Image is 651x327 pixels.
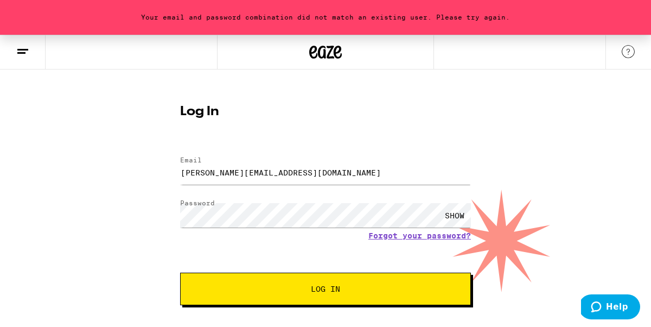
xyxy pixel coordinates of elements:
div: SHOW [438,203,471,228]
span: Log In [311,285,340,293]
a: Forgot your password? [368,231,471,240]
input: Email [180,160,471,185]
iframe: Opens a widget where you can find more information [581,294,640,322]
h1: Log In [180,105,471,118]
label: Email [180,156,202,163]
button: Log In [180,273,471,305]
label: Password [180,199,215,206]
